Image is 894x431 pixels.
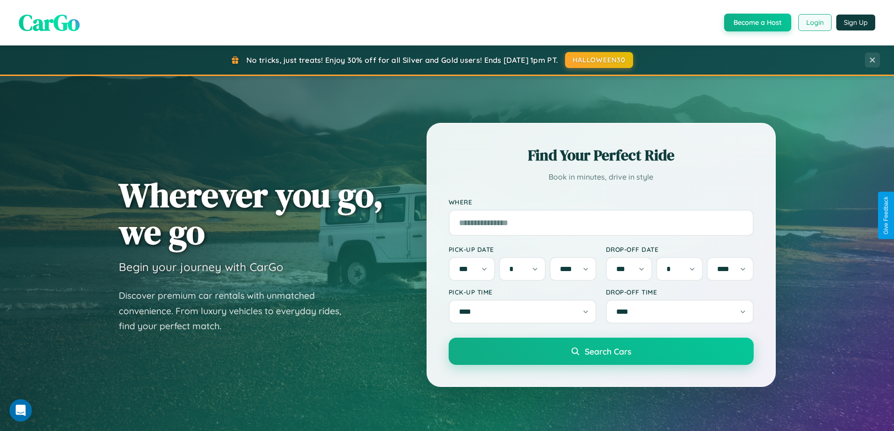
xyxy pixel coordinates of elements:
[449,288,596,296] label: Pick-up Time
[606,288,754,296] label: Drop-off Time
[449,338,754,365] button: Search Cars
[119,176,383,250] h1: Wherever you go, we go
[449,145,754,166] h2: Find Your Perfect Ride
[798,14,832,31] button: Login
[119,260,283,274] h3: Begin your journey with CarGo
[565,52,633,68] button: HALLOWEEN30
[246,55,558,65] span: No tricks, just treats! Enjoy 30% off for all Silver and Gold users! Ends [DATE] 1pm PT.
[585,346,631,356] span: Search Cars
[449,170,754,184] p: Book in minutes, drive in style
[119,288,353,334] p: Discover premium car rentals with unmatched convenience. From luxury vehicles to everyday rides, ...
[606,245,754,253] label: Drop-off Date
[9,399,32,422] iframe: Intercom live chat
[19,7,80,38] span: CarGo
[449,245,596,253] label: Pick-up Date
[836,15,875,30] button: Sign Up
[724,14,791,31] button: Become a Host
[883,197,889,234] div: Give Feedback
[449,198,754,206] label: Where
